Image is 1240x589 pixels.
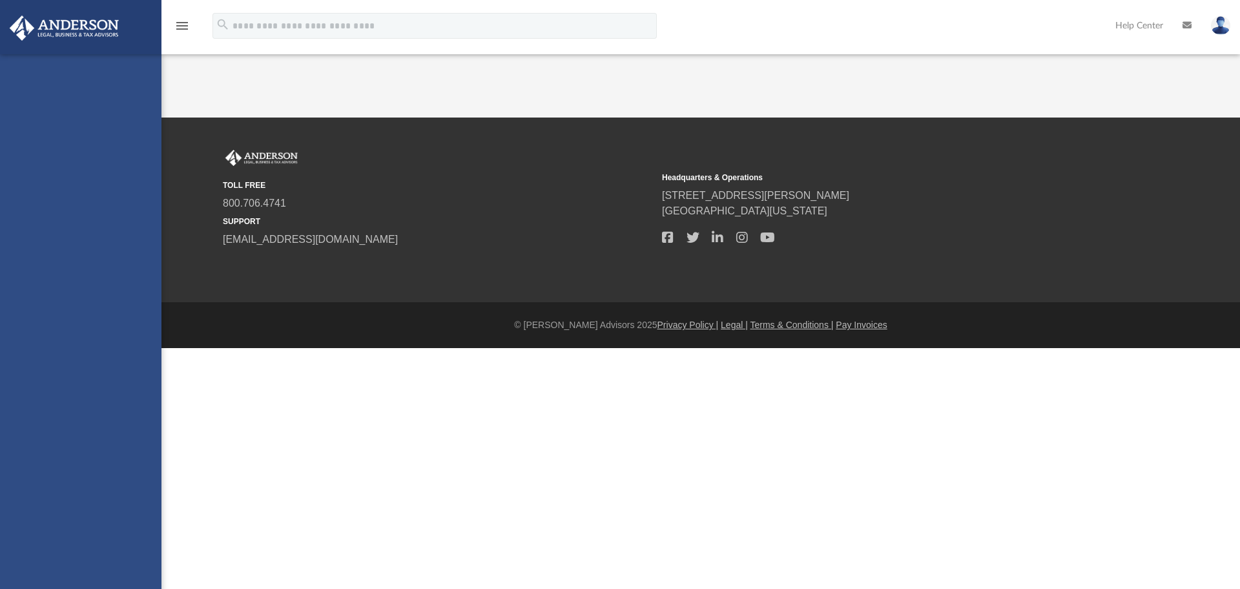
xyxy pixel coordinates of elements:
a: 800.706.4741 [223,198,286,209]
img: Anderson Advisors Platinum Portal [6,15,123,41]
a: Privacy Policy | [657,320,719,330]
i: menu [174,18,190,34]
small: SUPPORT [223,216,653,227]
a: Legal | [721,320,748,330]
a: Pay Invoices [836,320,887,330]
a: [GEOGRAPHIC_DATA][US_STATE] [662,205,827,216]
img: Anderson Advisors Platinum Portal [223,150,300,167]
small: TOLL FREE [223,180,653,191]
small: Headquarters & Operations [662,172,1092,183]
img: User Pic [1211,16,1230,35]
a: Terms & Conditions | [750,320,834,330]
i: search [216,17,230,32]
a: menu [174,25,190,34]
a: [STREET_ADDRESS][PERSON_NAME] [662,190,849,201]
div: © [PERSON_NAME] Advisors 2025 [161,318,1240,332]
a: [EMAIL_ADDRESS][DOMAIN_NAME] [223,234,398,245]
